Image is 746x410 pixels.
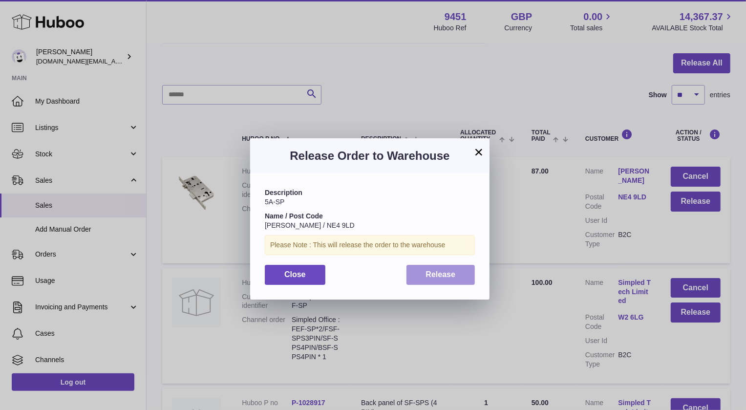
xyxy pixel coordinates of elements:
button: Release [406,265,475,285]
span: Release [426,270,456,279]
span: 5A-SP [265,198,284,206]
span: [PERSON_NAME] / NE4 9LD [265,221,355,229]
strong: Description [265,189,302,196]
button: × [473,146,485,158]
strong: Name / Post Code [265,212,323,220]
button: Close [265,265,325,285]
span: Close [284,270,306,279]
h3: Release Order to Warehouse [265,148,475,164]
div: Please Note : This will release the order to the warehouse [265,235,475,255]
